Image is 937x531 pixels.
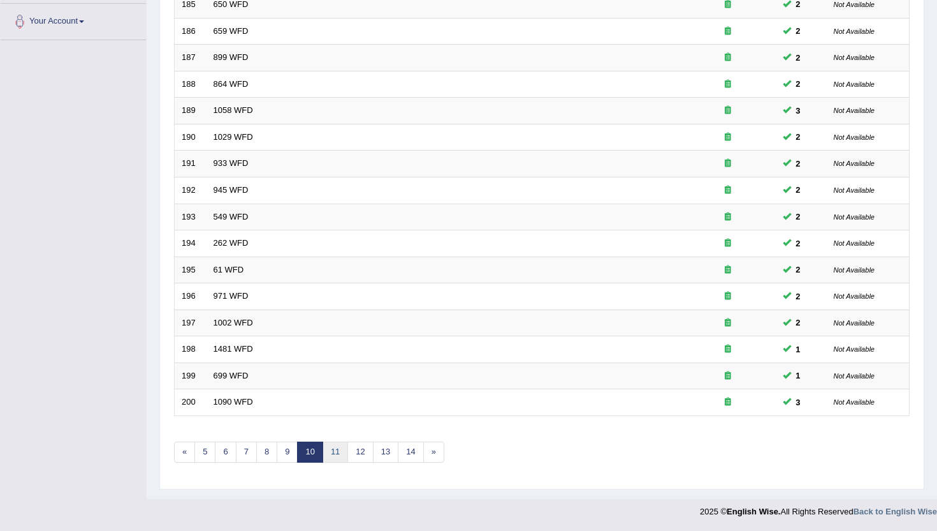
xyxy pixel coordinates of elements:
small: Not Available [834,292,875,300]
a: 971 WFD [214,291,249,301]
span: You can still take this question [791,210,806,223]
a: 1058 WFD [214,105,253,115]
small: Not Available [834,372,875,380]
td: 189 [175,98,207,124]
a: 10 [297,442,323,463]
span: You can still take this question [791,237,806,250]
td: 196 [175,283,207,310]
a: 61 WFD [214,265,244,274]
div: Exam occurring question [687,79,769,91]
span: You can still take this question [791,396,806,409]
small: Not Available [834,213,875,221]
a: 1090 WFD [214,397,253,407]
small: Not Available [834,1,875,8]
div: Exam occurring question [687,184,769,197]
span: You can still take this question [791,263,806,276]
div: Exam occurring question [687,343,769,355]
a: 659 WFD [214,26,249,36]
a: 262 WFD [214,238,249,248]
a: 5 [194,442,215,463]
span: You can still take this question [791,104,806,117]
span: You can still take this question [791,316,806,329]
a: 899 WFD [214,52,249,62]
a: » [423,442,444,463]
span: You can still take this question [791,77,806,91]
td: 198 [175,336,207,363]
small: Not Available [834,266,875,274]
div: Exam occurring question [687,317,769,329]
td: 195 [175,257,207,283]
small: Not Available [834,319,875,327]
a: 8 [256,442,277,463]
div: Exam occurring question [687,237,769,250]
span: You can still take this question [791,343,806,356]
a: 6 [215,442,236,463]
span: You can still take this question [791,369,806,382]
small: Not Available [834,160,875,167]
a: 699 WFD [214,371,249,380]
a: 12 [347,442,373,463]
div: Exam occurring question [687,211,769,223]
div: Exam occurring question [687,370,769,382]
div: Exam occurring question [687,396,769,408]
span: You can still take this question [791,51,806,64]
td: 193 [175,204,207,230]
a: 549 WFD [214,212,249,221]
td: 186 [175,18,207,45]
small: Not Available [834,54,875,61]
td: 190 [175,124,207,151]
a: 933 WFD [214,158,249,168]
div: Exam occurring question [687,26,769,38]
span: You can still take this question [791,157,806,170]
small: Not Available [834,239,875,247]
a: « [174,442,195,463]
td: 197 [175,310,207,336]
strong: English Wise. [727,507,780,516]
a: 945 WFD [214,185,249,195]
span: You can still take this question [791,290,806,303]
td: 187 [175,45,207,71]
a: 1029 WFD [214,132,253,142]
a: Back to English Wise [853,507,937,516]
div: Exam occurring question [687,131,769,144]
div: Exam occurring question [687,105,769,117]
small: Not Available [834,27,875,35]
small: Not Available [834,345,875,353]
a: 13 [373,442,398,463]
small: Not Available [834,398,875,406]
div: Exam occurring question [687,290,769,303]
a: 9 [277,442,298,463]
td: 200 [175,389,207,416]
td: 199 [175,363,207,389]
small: Not Available [834,186,875,194]
small: Not Available [834,107,875,114]
td: 192 [175,177,207,204]
a: 1481 WFD [214,344,253,354]
span: You can still take this question [791,130,806,144]
div: Exam occurring question [687,52,769,64]
a: 11 [323,442,348,463]
div: Exam occurring question [687,158,769,170]
a: 1002 WFD [214,318,253,327]
span: You can still take this question [791,183,806,197]
a: 7 [236,442,257,463]
div: Exam occurring question [687,264,769,276]
a: Your Account [1,4,146,36]
small: Not Available [834,80,875,88]
td: 194 [175,230,207,257]
td: 191 [175,151,207,177]
a: 14 [398,442,423,463]
td: 188 [175,71,207,98]
span: You can still take this question [791,24,806,38]
a: 864 WFD [214,79,249,89]
div: 2025 © All Rights Reserved [700,499,937,518]
small: Not Available [834,133,875,141]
